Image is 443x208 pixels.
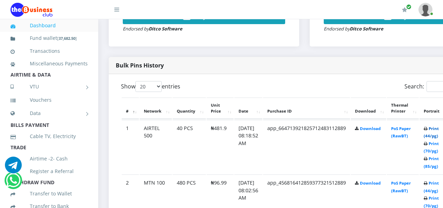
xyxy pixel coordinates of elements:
[11,92,88,108] a: Vouchers
[263,120,350,174] td: app_664713921825712483112889
[406,4,411,9] span: Renew/Upgrade Subscription
[11,30,88,46] a: Fund wallet[37,682.50]
[11,43,88,59] a: Transactions
[173,120,206,174] td: 40 PCS
[173,98,206,119] th: Quantity: activate to sort column ascending
[391,126,411,139] a: PoS Paper (RawBT)
[6,177,20,189] a: Chat for support
[11,3,53,17] img: Logo
[11,128,88,144] a: Cable TV, Electricity
[387,98,419,119] th: Thermal Printer: activate to sort column ascending
[59,36,75,41] b: 37,682.50
[57,36,77,41] small: [ ]
[207,98,234,119] th: Unit Price: activate to sort column ascending
[149,26,182,32] strong: Ditco Software
[116,62,164,69] strong: Bulk Pins History
[11,78,88,95] a: VTU
[324,26,383,32] small: Endorsed by
[360,126,381,131] a: Download
[350,26,383,32] strong: Ditco Software
[360,180,381,186] a: Download
[424,141,439,154] a: Print (70/pg)
[121,81,180,92] label: Show entries
[11,56,88,72] a: Miscellaneous Payments
[194,11,225,20] span: Buy Now!
[140,98,172,119] th: Network: activate to sort column ascending
[234,98,262,119] th: Date: activate to sort column ascending
[402,7,407,13] i: Renew/Upgrade Subscription
[11,105,88,122] a: Data
[424,126,439,139] a: Print (44/pg)
[11,186,88,202] a: Transfer to Wallet
[122,120,139,174] td: 1
[135,81,162,92] select: Showentries
[351,98,386,119] th: Download: activate to sort column ascending
[11,151,88,167] a: Airtime -2- Cash
[11,163,88,179] a: Register a Referral
[122,98,139,119] th: #: activate to sort column descending
[424,156,439,169] a: Print (85/pg)
[391,180,411,193] a: PoS Paper (RawBT)
[5,162,22,173] a: Chat for support
[207,120,234,174] td: ₦481.9
[395,11,426,20] span: Buy Now!
[418,3,432,16] img: User
[263,98,350,119] th: Purchase ID: activate to sort column ascending
[140,120,172,174] td: AIRTEL 500
[234,120,262,174] td: [DATE] 08:18:52 AM
[123,26,182,32] small: Endorsed by
[11,17,88,34] a: Dashboard
[424,180,439,193] a: Print (44/pg)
